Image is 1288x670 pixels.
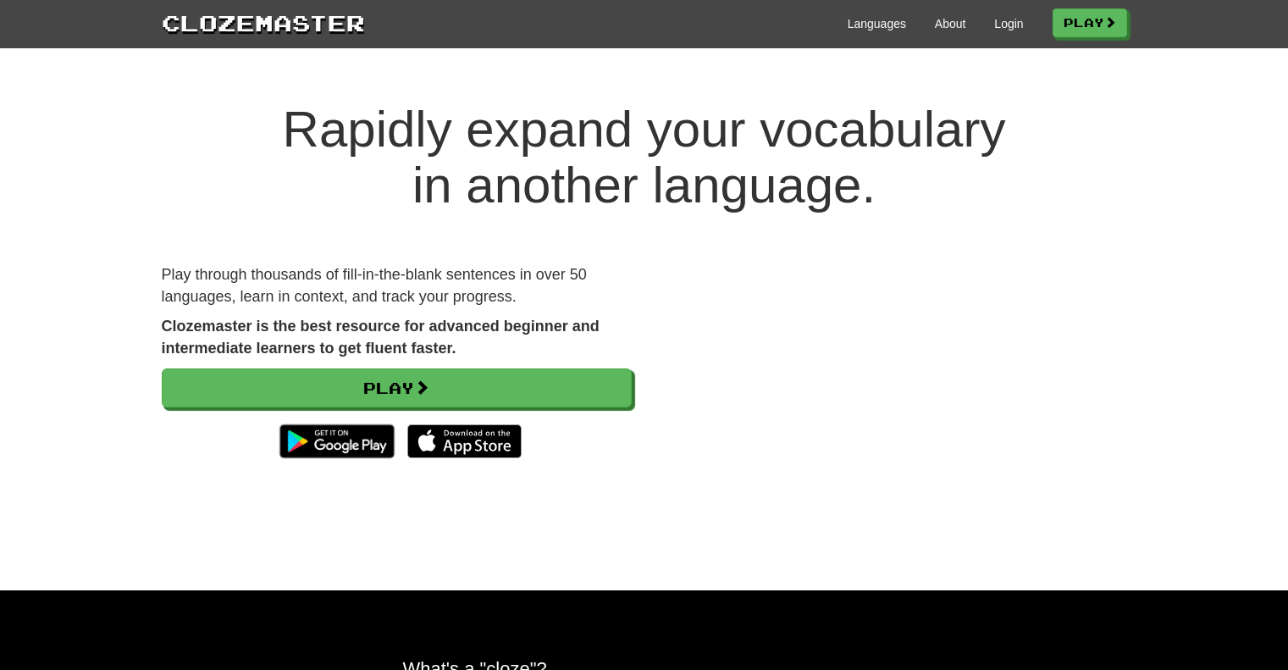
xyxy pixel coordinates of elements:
[407,424,522,458] img: Download_on_the_App_Store_Badge_US-UK_135x40-25178aeef6eb6b83b96f5f2d004eda3bffbb37122de64afbaef7...
[994,15,1023,32] a: Login
[935,15,966,32] a: About
[162,264,632,307] p: Play through thousands of fill-in-the-blank sentences in over 50 languages, learn in context, and...
[162,318,600,357] strong: Clozemaster is the best resource for advanced beginner and intermediate learners to get fluent fa...
[162,7,365,38] a: Clozemaster
[848,15,906,32] a: Languages
[1053,8,1127,37] a: Play
[271,416,402,467] img: Get it on Google Play
[162,368,632,407] a: Play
